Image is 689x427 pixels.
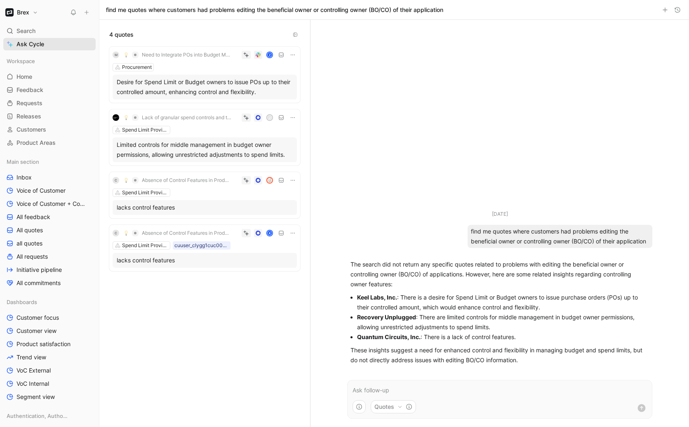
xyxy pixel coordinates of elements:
span: Lack of granular spend controls and transaction limits [142,114,231,121]
span: Feedback [16,86,43,94]
button: BrexBrex [3,7,40,18]
strong: Keel Labs, Inc. [357,294,397,301]
div: Authentication, Authorization & Auditing [3,410,96,422]
div: cuuser_clygg1cuc004h0f77ctuph3yb [174,241,229,250]
span: Dashboards [7,298,37,306]
span: VoC External [16,366,51,375]
div: Z [267,52,273,58]
span: all quotes [16,239,42,248]
span: Customers [16,125,46,134]
span: Voice of Customer [16,186,66,195]
div: Spend Limit Provisioning [122,241,168,250]
span: Customer view [16,327,56,335]
img: 💡 [124,178,129,183]
div: Main sectionInboxVoice of CustomerVoice of Customer + Commercial NRR FeedbackAll feedbackAll quot... [3,156,96,289]
span: Segment view [16,393,55,401]
span: Voice of Customer + Commercial NRR Feedback [16,200,88,208]
span: All commitments [16,279,61,287]
div: M [113,52,119,58]
div: J [267,115,273,120]
span: All quotes [16,226,43,234]
span: VoC Internal [16,380,49,388]
div: find me quotes where customers had problems editing the beneficial owner or controlling owner (BO... [468,225,652,248]
a: All feedback [3,211,96,223]
span: Product Areas [16,139,56,147]
span: Releases [16,112,41,120]
a: Voice of Customer [3,184,96,197]
span: Search [16,26,35,36]
img: 💡 [124,52,129,57]
a: VoC Internal [3,377,96,390]
span: Need to Integrate POs into Budget Management [142,52,231,58]
div: C [113,177,119,184]
span: Workspace [7,57,35,65]
a: Customer focus [3,311,96,324]
strong: Recovery Unplugged [357,314,416,321]
button: 💡Absence of Control Features in Product [121,175,234,185]
a: All quotes [3,224,96,236]
a: Requests [3,97,96,109]
span: Trend view [16,353,46,361]
span: All feedback [16,213,50,221]
div: Limited controls for middle management in budget owner permissions, allowing unrestricted adjustm... [117,140,293,160]
div: [DATE] [492,210,508,218]
img: avatar [267,178,273,183]
strong: Quantum Circuits, Inc. [357,333,421,340]
div: lacks control features [117,255,293,265]
p: These insights suggest a need for enhanced control and flexibility in managing budget and spend l... [350,345,649,365]
span: 4 quotes [109,30,134,40]
div: Dashboards [3,296,96,308]
a: Home [3,71,96,83]
div: lacks control features [117,203,293,212]
div: Workspace [3,55,96,67]
button: 💡Need to Integrate POs into Budget Management [121,50,234,60]
a: all quotes [3,237,96,250]
div: Spend Limit Provisioning [122,189,168,197]
div: Search [3,25,96,37]
a: VoC External [3,364,96,377]
img: Brex [5,8,14,17]
a: Segment view [3,391,96,403]
span: Absence of Control Features in Product [142,177,231,184]
div: Spend Limit Provisioning [122,126,168,134]
a: All requests [3,250,96,263]
a: Releases [3,110,96,123]
button: Quotes [371,400,416,413]
div: K [267,231,273,236]
div: Desire for Spend Limit or Budget owners to issue POs up to their controlled amount, enhancing con... [117,77,293,97]
span: Initiative pipeline [16,266,62,274]
span: Absence of Control Features in Product [142,230,231,236]
a: Ask Cycle [3,38,96,50]
a: Product Areas [3,137,96,149]
img: logo [113,114,119,121]
a: Feedback [3,84,96,96]
button: 💡Absence of Control Features in Product [121,228,234,238]
a: Inbox [3,171,96,184]
span: Product satisfaction [16,340,71,348]
div: Procurement [122,63,152,71]
span: All requests [16,252,48,261]
span: Inbox [16,173,32,182]
a: Voice of Customer + Commercial NRR Feedback [3,198,96,210]
img: 💡 [124,115,129,120]
button: 💡Lack of granular spend controls and transaction limits [121,113,234,123]
img: 💡 [124,231,129,236]
span: Home [16,73,32,81]
li: : There is a lack of control features. [357,332,649,342]
a: All commitments [3,277,96,289]
span: Customer focus [16,314,59,322]
li: : There are limited controls for middle management in budget owner permissions, allowing unrestri... [357,312,649,332]
a: Customers [3,123,96,136]
a: Product satisfaction [3,338,96,350]
p: The search did not return any specific quotes related to problems with editing the beneficial own... [350,260,649,289]
h1: Brex [17,9,29,16]
li: : There is a desire for Spend Limit or Budget owners to issue purchase orders (POs) up to their c... [357,293,649,312]
div: Main section [3,156,96,168]
h1: find me quotes where customers had problems editing the beneficial owner or controlling owner (BO... [106,6,443,14]
a: Trend view [3,351,96,363]
span: Requests [16,99,42,107]
span: Main section [7,158,39,166]
a: Customer view [3,325,96,337]
span: Authentication, Authorization & Auditing [7,412,68,420]
a: Initiative pipeline [3,264,96,276]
